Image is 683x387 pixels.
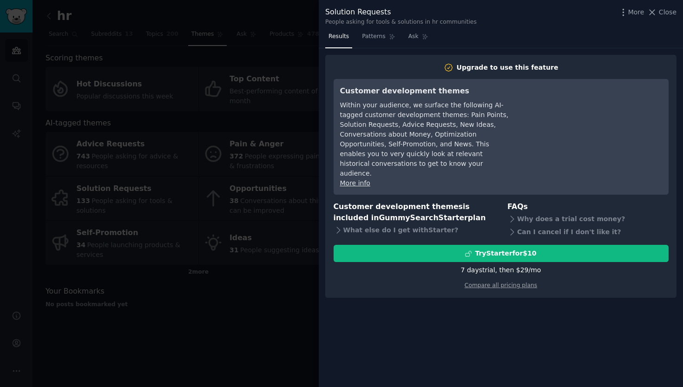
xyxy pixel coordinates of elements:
button: More [618,7,644,17]
h3: Customer development themes is included in plan [334,201,495,224]
div: Solution Requests [325,7,477,18]
div: 7 days trial, then $ 29 /mo [461,265,541,275]
div: Within your audience, we surface the following AI-tagged customer development themes: Pain Points... [340,100,510,178]
span: Patterns [362,33,385,41]
div: What else do I get with Starter ? [334,224,495,237]
span: Ask [408,33,419,41]
div: Can I cancel if I don't like it? [507,225,669,238]
iframe: YouTube video player [523,85,662,155]
button: Close [647,7,676,17]
div: Why does a trial cost money? [507,212,669,225]
a: Results [325,29,352,48]
h3: FAQs [507,201,669,213]
a: Ask [405,29,432,48]
a: More info [340,179,370,187]
div: Try Starter for $10 [475,249,536,258]
span: GummySearch Starter [379,213,467,222]
a: Compare all pricing plans [465,282,537,289]
span: More [628,7,644,17]
button: TryStarterfor$10 [334,245,669,262]
div: Upgrade to use this feature [457,63,558,72]
h3: Customer development themes [340,85,510,97]
span: Results [328,33,349,41]
span: Close [659,7,676,17]
div: People asking for tools & solutions in hr communities [325,18,477,26]
a: Patterns [359,29,398,48]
